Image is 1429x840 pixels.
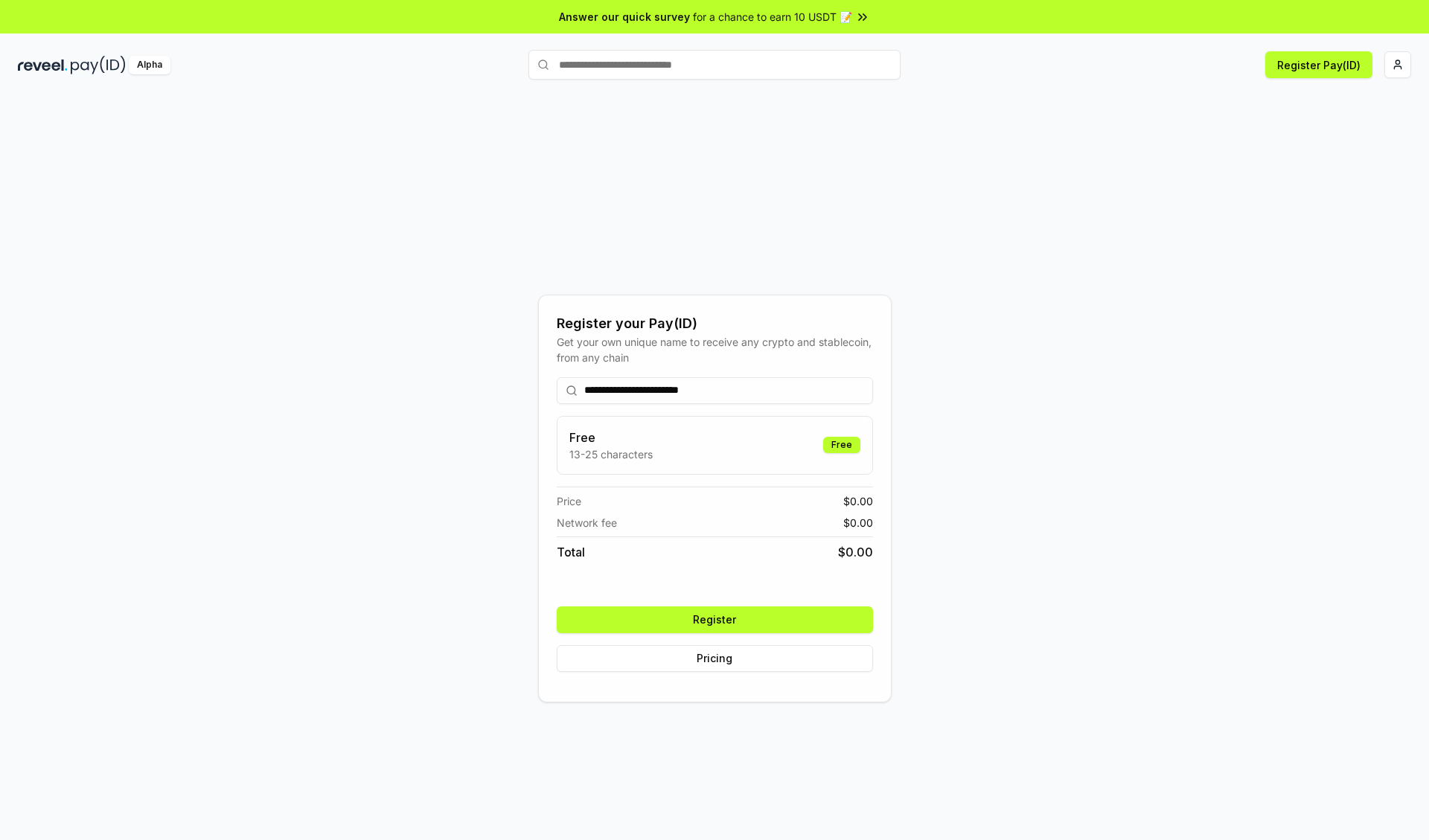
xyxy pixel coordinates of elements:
[557,313,873,334] div: Register your Pay(ID)
[843,493,873,509] span: $ 0.00
[557,515,617,530] span: Network fee
[838,543,873,561] span: $ 0.00
[129,56,170,74] div: Alpha
[557,493,581,509] span: Price
[71,56,126,74] img: pay_id
[18,56,68,74] img: reveel_dark
[557,645,873,672] button: Pricing
[557,543,585,561] span: Total
[569,429,653,446] h3: Free
[559,9,690,25] span: Answer our quick survey
[843,515,873,530] span: $ 0.00
[557,606,873,633] button: Register
[693,9,852,25] span: for a chance to earn 10 USDT 📝
[569,446,653,462] p: 13-25 characters
[1265,51,1372,78] button: Register Pay(ID)
[823,437,860,453] div: Free
[557,334,873,365] div: Get your own unique name to receive any crypto and stablecoin, from any chain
